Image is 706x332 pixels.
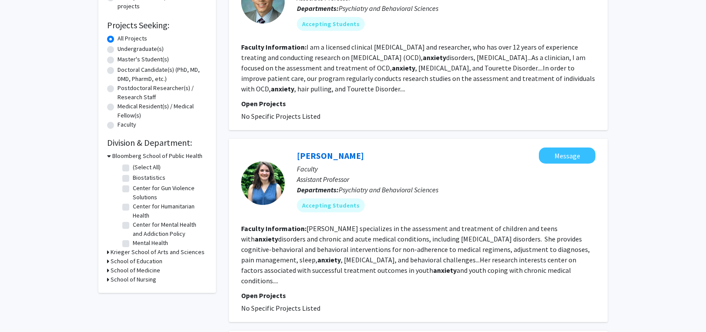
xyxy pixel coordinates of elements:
[133,173,165,182] label: Biostatistics
[255,235,278,243] b: anxiety
[133,202,205,220] label: Center for Humanitarian Health
[107,20,207,30] h2: Projects Seeking:
[111,257,162,266] h3: School of Education
[111,275,156,284] h3: School of Nursing
[241,224,306,233] b: Faculty Information:
[297,17,365,31] mat-chip: Accepting Students
[118,34,147,43] label: All Projects
[297,150,364,161] a: [PERSON_NAME]
[112,151,202,161] h3: Bloomberg School of Public Health
[241,98,595,109] p: Open Projects
[118,44,164,54] label: Undergraduate(s)
[317,255,341,264] b: anxiety
[392,64,415,72] b: anxiety
[118,55,169,64] label: Master's Student(s)
[297,164,595,174] p: Faculty
[241,290,595,301] p: Open Projects
[297,198,365,212] mat-chip: Accepting Students
[111,266,160,275] h3: School of Medicine
[297,185,339,194] b: Departments:
[297,4,339,13] b: Departments:
[423,53,446,62] b: anxiety
[241,43,595,93] fg-read-more: I am a licensed clinical [MEDICAL_DATA] and researcher, who has over 12 years of experience treat...
[241,224,590,285] fg-read-more: [PERSON_NAME] specializes in the assessment and treatment of children and teens with disorders an...
[7,293,37,325] iframe: Chat
[107,137,207,148] h2: Division & Department:
[133,220,205,238] label: Center for Mental Health and Addiction Policy
[241,43,306,51] b: Faculty Information:
[241,112,320,121] span: No Specific Projects Listed
[118,84,207,102] label: Postdoctoral Researcher(s) / Research Staff
[241,304,320,312] span: No Specific Projects Listed
[118,65,207,84] label: Doctoral Candidate(s) (PhD, MD, DMD, PharmD, etc.)
[271,84,294,93] b: anxiety
[539,148,595,164] button: Message Erika Chiappini
[133,184,205,202] label: Center for Gun Violence Solutions
[297,174,595,184] p: Assistant Professor
[339,185,438,194] span: Psychiatry and Behavioral Sciences
[133,163,161,172] label: (Select All)
[339,4,438,13] span: Psychiatry and Behavioral Sciences
[118,102,207,120] label: Medical Resident(s) / Medical Fellow(s)
[433,266,457,275] b: anxiety
[118,120,136,129] label: Faculty
[111,248,205,257] h3: Krieger School of Arts and Sciences
[133,238,168,248] label: Mental Health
